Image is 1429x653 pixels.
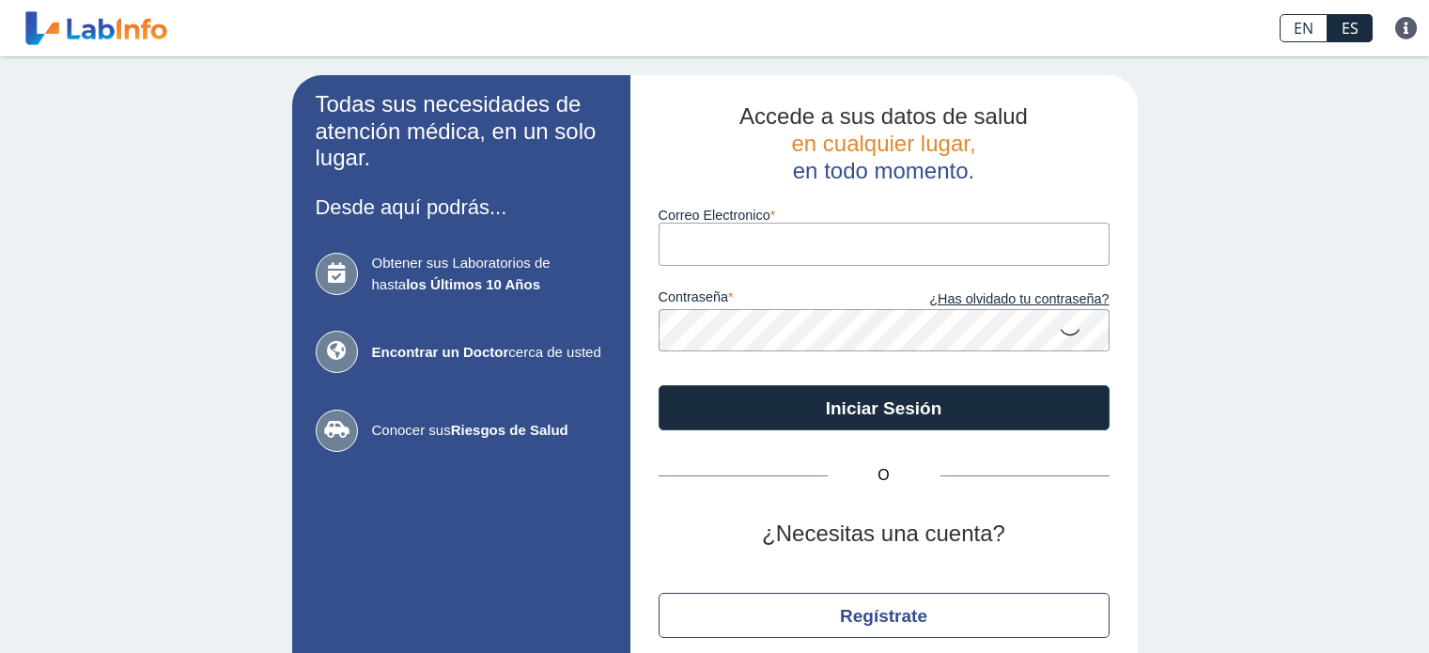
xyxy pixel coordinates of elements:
a: EN [1280,14,1328,42]
span: Accede a sus datos de salud [739,103,1028,129]
b: Riesgos de Salud [451,422,568,438]
span: en todo momento. [793,158,974,183]
span: O [828,464,940,487]
span: Obtener sus Laboratorios de hasta [372,253,607,295]
span: cerca de usted [372,342,607,364]
label: contraseña [659,289,884,310]
h2: Todas sus necesidades de atención médica, en un solo lugar. [316,91,607,172]
label: Correo Electronico [659,208,1110,223]
a: ES [1328,14,1373,42]
b: los Últimos 10 Años [406,276,540,292]
button: Regístrate [659,593,1110,638]
span: Conocer sus [372,420,607,442]
a: ¿Has olvidado tu contraseña? [884,289,1110,310]
span: en cualquier lugar, [791,131,975,156]
h3: Desde aquí podrás... [316,195,607,219]
h2: ¿Necesitas una cuenta? [659,521,1110,548]
b: Encontrar un Doctor [372,344,509,360]
button: Iniciar Sesión [659,385,1110,430]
